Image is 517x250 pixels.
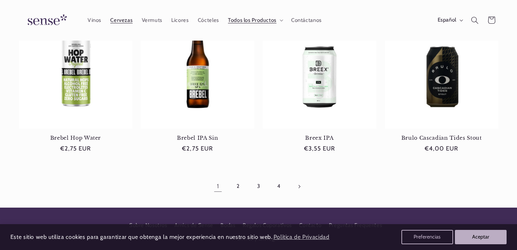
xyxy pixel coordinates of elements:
[88,17,101,24] span: Vinos
[110,17,132,24] span: Cervezas
[243,219,292,232] a: Regalos Coporativos
[329,219,382,232] a: Preguntas Frequentes
[455,230,507,244] button: Aceptar
[83,12,106,28] a: Vinos
[10,233,273,240] span: Este sitio web utiliza cookies para garantizar que obtenga la mejor experiencia en nuestro sitio ...
[291,17,322,24] span: Contáctanos
[142,17,162,24] span: Vermuts
[129,221,167,232] a: Sobre Nosotros
[438,17,456,24] span: Español
[19,135,132,141] a: Brebel Hop Water
[137,12,167,28] a: Vermuts
[230,178,246,195] a: Página 2
[385,135,498,141] a: Brulo Cascadian Tides Stout
[174,219,213,232] a: Amics de Sense
[16,7,76,33] a: Sense
[466,12,483,28] summary: Búsqueda
[228,17,276,24] span: Todos los Productos
[167,12,194,28] a: Licores
[433,13,466,27] button: Español
[271,178,287,195] a: Página 4
[106,12,137,28] a: Cervezas
[299,219,321,232] a: Contacto
[141,135,254,141] a: Brebel IPA Sin
[250,178,267,195] a: Página 3
[291,178,307,195] a: Página siguiente
[287,12,326,28] a: Contáctanos
[171,17,188,24] span: Licores
[220,219,235,232] a: Bodas
[19,10,73,31] img: Sense
[198,17,219,24] span: Cócteles
[263,135,376,141] a: Breex IPA
[223,12,287,28] summary: Todos los Productos
[272,231,330,244] a: Política de Privacidad (opens in a new tab)
[19,178,498,195] nav: Paginación
[193,12,223,28] a: Cócteles
[401,230,453,244] button: Preferencias
[210,178,226,195] a: Página 1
